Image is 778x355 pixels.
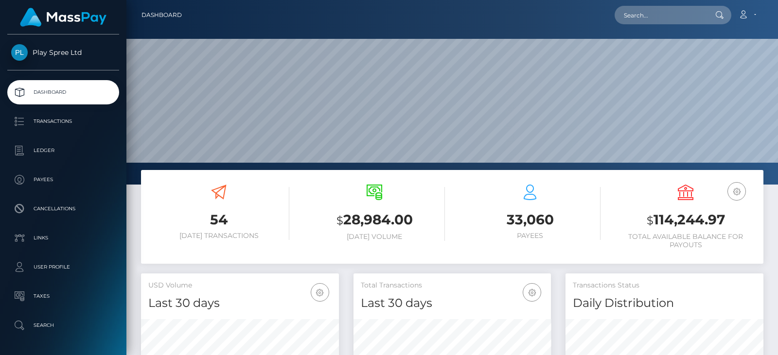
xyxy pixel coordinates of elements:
h5: USD Volume [148,281,332,290]
h3: 28,984.00 [304,210,445,230]
h6: Total Available Balance for Payouts [615,233,756,249]
h4: Daily Distribution [573,295,756,312]
a: Search [7,313,119,338]
a: Payees [7,168,119,192]
small: $ [336,214,343,227]
span: Play Spree Ltd [7,48,119,57]
p: Transactions [11,114,115,129]
h6: Payees [460,232,601,240]
h3: 114,244.97 [615,210,756,230]
h5: Total Transactions [361,281,544,290]
a: Dashboard [141,5,182,25]
h5: Transactions Status [573,281,756,290]
a: Links [7,226,119,250]
a: Transactions [7,109,119,134]
p: Ledger [11,143,115,158]
a: Cancellations [7,197,119,221]
a: User Profile [7,255,119,279]
a: Dashboard [7,80,119,104]
a: Taxes [7,284,119,308]
img: MassPay Logo [20,8,106,27]
img: Play Spree Ltd [11,44,28,61]
p: Cancellations [11,202,115,216]
p: Search [11,318,115,333]
small: $ [647,214,654,227]
p: User Profile [11,260,115,274]
input: Search... [615,6,706,24]
a: Ledger [7,138,119,163]
p: Taxes [11,289,115,304]
h4: Last 30 days [148,295,332,312]
h4: Last 30 days [361,295,544,312]
h3: 54 [148,210,289,229]
h3: 33,060 [460,210,601,229]
p: Dashboard [11,85,115,100]
p: Links [11,231,115,245]
h6: [DATE] Transactions [148,232,289,240]
h6: [DATE] Volume [304,233,445,241]
p: Payees [11,172,115,187]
